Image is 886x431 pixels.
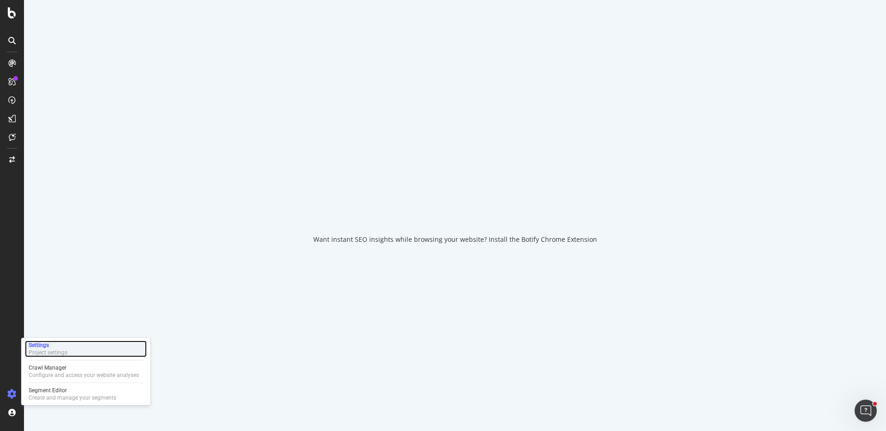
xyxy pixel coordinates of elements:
iframe: Intercom live chat [855,400,877,422]
a: SettingsProject settings [25,341,147,357]
div: Crawl Manager [29,364,139,371]
div: animation [422,187,488,220]
a: Crawl ManagerConfigure and access your website analyses [25,363,147,380]
div: Segment Editor [29,387,116,394]
div: Settings [29,341,67,349]
div: Want instant SEO insights while browsing your website? Install the Botify Chrome Extension [313,235,597,244]
div: Create and manage your segments [29,394,116,401]
a: Segment EditorCreate and manage your segments [25,386,147,402]
div: Project settings [29,349,67,356]
div: Configure and access your website analyses [29,371,139,379]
